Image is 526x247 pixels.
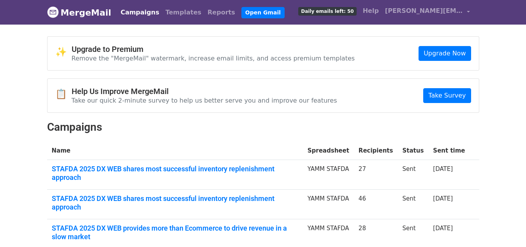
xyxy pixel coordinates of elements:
[162,5,204,20] a: Templates
[204,5,238,20] a: Reports
[52,194,298,211] a: STAFDA 2025 DX WEB shares most successful inventory replenishment approach
[354,142,398,160] th: Recipients
[52,224,298,241] a: STAFDA 2025 DX WEB provides more than Ecommerce to drive revenue in a slow market
[295,3,359,19] a: Daily emails left: 50
[303,160,354,190] td: YAMM STAFDA
[354,190,398,219] td: 46
[47,6,59,18] img: MergeMail logo
[398,142,428,160] th: Status
[303,142,354,160] th: Spreadsheet
[385,6,463,16] span: [PERSON_NAME][EMAIL_ADDRESS][DOMAIN_NAME]
[360,3,382,19] a: Help
[55,89,72,100] span: 📋
[382,3,473,21] a: [PERSON_NAME][EMAIL_ADDRESS][DOMAIN_NAME]
[241,7,285,18] a: Open Gmail
[47,121,479,134] h2: Campaigns
[423,88,471,103] a: Take Survey
[52,165,298,181] a: STAFDA 2025 DX WEB shares most successful inventory replenishment approach
[303,190,354,219] td: YAMM STAFDA
[72,54,355,62] p: Remove the "MergeMail" watermark, increase email limits, and access premium templates
[55,46,72,58] span: ✨
[298,7,356,16] span: Daily emails left: 50
[398,190,428,219] td: Sent
[419,46,471,61] a: Upgrade Now
[47,142,303,160] th: Name
[72,44,355,54] h4: Upgrade to Premium
[354,160,398,190] td: 27
[118,5,162,20] a: Campaigns
[433,165,453,172] a: [DATE]
[433,225,453,232] a: [DATE]
[398,160,428,190] td: Sent
[47,4,111,21] a: MergeMail
[433,195,453,202] a: [DATE]
[72,87,337,96] h4: Help Us Improve MergeMail
[428,142,470,160] th: Sent time
[72,96,337,105] p: Take our quick 2-minute survey to help us better serve you and improve our features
